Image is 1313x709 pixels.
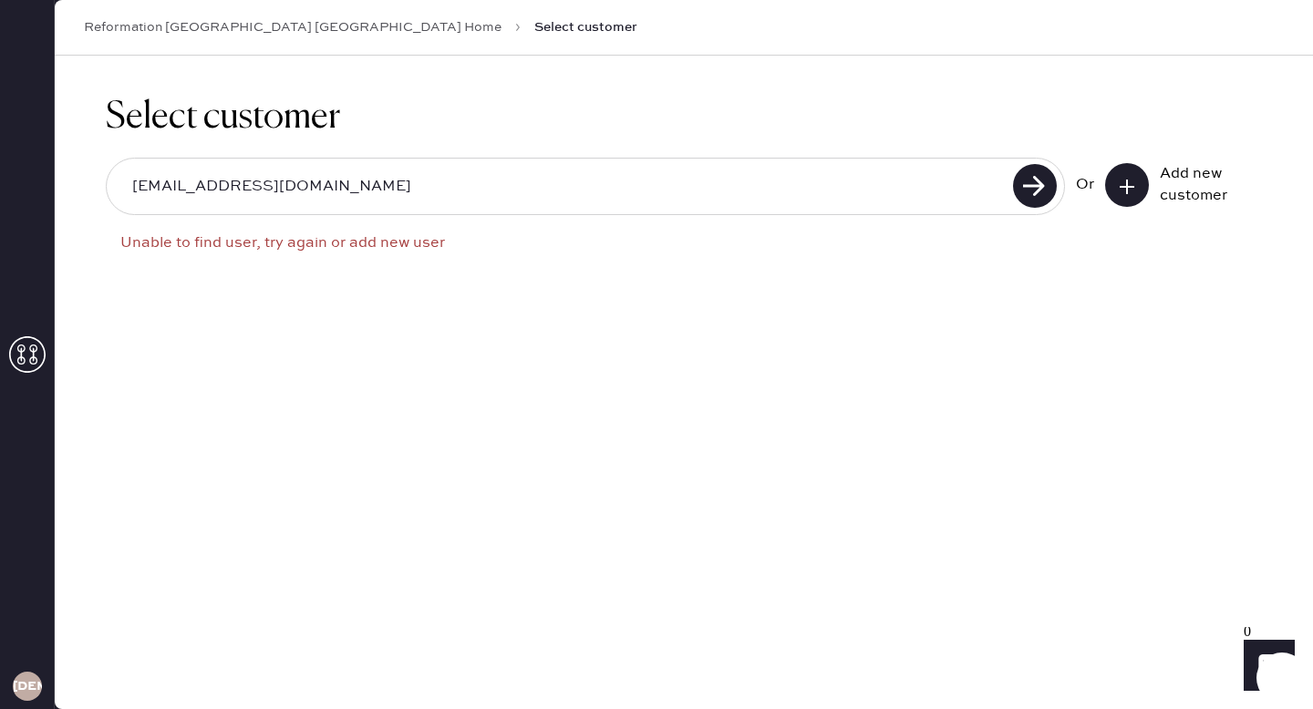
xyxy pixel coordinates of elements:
h1: Select customer [106,96,1262,139]
div: Or [1076,174,1094,196]
a: Reformation [GEOGRAPHIC_DATA] [GEOGRAPHIC_DATA] Home [84,18,501,36]
div: Unable to find user, try again or add new user [120,233,1065,253]
iframe: Front Chat [1226,627,1305,705]
h3: [DEMOGRAPHIC_DATA] [13,680,42,693]
div: Add new customer [1160,163,1251,207]
span: Select customer [534,18,637,36]
input: Search by email or phone number [118,166,1008,208]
